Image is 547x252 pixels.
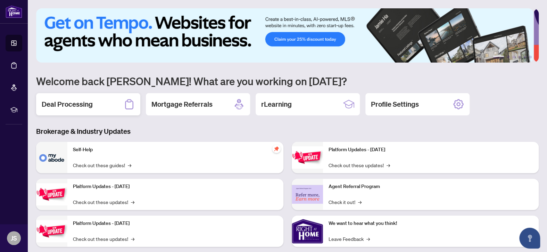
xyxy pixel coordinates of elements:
[73,198,134,206] a: Check out these updates!→
[36,8,533,63] img: Slide 0
[358,198,362,206] span: →
[73,220,278,227] p: Platform Updates - [DATE]
[512,56,515,58] button: 3
[292,216,323,247] img: We want to hear what you think!
[518,56,521,58] button: 4
[493,56,504,58] button: 1
[73,183,278,190] p: Platform Updates - [DATE]
[519,228,540,249] button: Open asap
[292,185,323,204] img: Agent Referral Program
[329,235,370,243] a: Leave Feedback→
[507,56,509,58] button: 2
[292,146,323,168] img: Platform Updates - June 23, 2025
[36,142,67,173] img: Self-Help
[73,146,278,154] p: Self-Help
[73,161,131,169] a: Check out these guides!→
[329,198,362,206] a: Check it out!→
[366,235,370,243] span: →
[128,161,131,169] span: →
[329,146,533,154] p: Platform Updates - [DATE]
[36,127,539,136] h3: Brokerage & Industry Updates
[261,99,292,109] h2: rLearning
[523,56,526,58] button: 5
[387,161,390,169] span: →
[6,5,22,18] img: logo
[529,56,532,58] button: 6
[151,99,213,109] h2: Mortgage Referrals
[329,183,533,190] p: Agent Referral Program
[329,161,390,169] a: Check out these updates!→
[329,220,533,227] p: We want to hear what you think!
[36,220,67,242] img: Platform Updates - July 21, 2025
[42,99,93,109] h2: Deal Processing
[11,233,17,243] span: JS
[371,99,419,109] h2: Profile Settings
[272,145,281,153] span: pushpin
[131,198,134,206] span: →
[131,235,134,243] span: →
[36,183,67,205] img: Platform Updates - September 16, 2025
[73,235,134,243] a: Check out these updates!→
[36,74,539,88] h1: Welcome back [PERSON_NAME]! What are you working on [DATE]?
